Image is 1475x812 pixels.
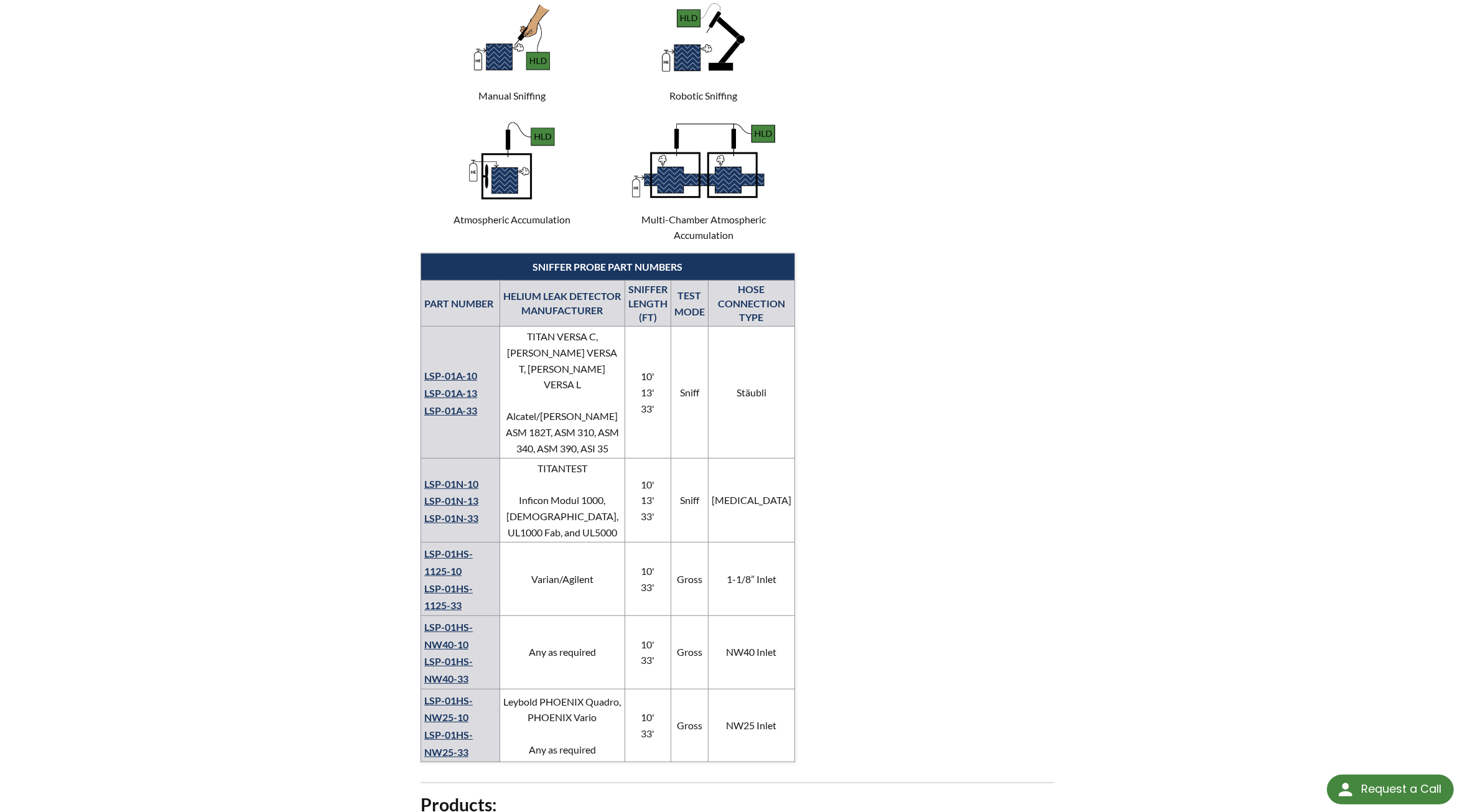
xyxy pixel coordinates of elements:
[500,689,625,762] td: Leybold PHOENIX Quadro, PHOENIX Vario Any as required
[628,114,779,207] img: Methods_Graphics_Multi-Chamber_Accumulation.jpg
[671,615,708,689] td: Gross
[424,404,477,416] a: LSP-01A-33
[424,512,478,524] a: LSP-01N-33
[424,694,473,724] a: LSP-01HS-NW25-10
[1336,780,1356,800] img: round button
[671,689,708,762] td: Gross
[708,327,794,459] td: Stäubli
[421,114,603,227] p: Atmospheric Accumulation
[671,459,708,543] td: Sniff
[708,543,794,616] td: 1-1/8” Inlet
[424,495,478,506] a: LSP-01N-13
[465,114,559,207] img: Methods_Graphics_Atmospheric_Accumulation.jpg
[424,729,473,758] a: LSP-01HS-NW25-33
[625,281,671,327] th: SNIFFER LENGTH (FT)
[708,281,794,327] th: HOSE CONNECTION TYPE
[424,370,477,381] a: LSP-01A-10
[424,582,473,612] a: LSP-01HS-1125-33
[671,327,708,459] td: Sniff
[625,615,671,689] td: 10' 33'
[671,543,708,616] td: Gross
[424,548,473,577] a: LSP-01HS-1125-10
[500,543,625,616] td: Varian/Agilent
[625,459,671,543] td: 10' 13' 33'
[424,655,473,684] a: LSP-01HS-NW40-33
[671,281,708,327] td: TEST MODE
[1327,775,1454,805] div: Request a Call
[625,327,671,459] td: 10' 13' 33'
[500,281,625,327] th: HELIUM LEAK DETECTOR MANUFACTURER
[500,615,625,689] td: Any as required
[500,459,625,543] td: TITANTEST Inficon Modul 1000, [DEMOGRAPHIC_DATA], UL1000 Fab, and UL5000
[421,253,795,280] th: SNIFFER PROBE PART NUMBERS
[424,621,473,650] a: LSP-01HS-NW40-10
[625,689,671,762] td: 10' 33'
[625,543,671,616] td: 10' 33'
[708,689,794,762] td: NW25 Inlet
[424,478,478,490] a: LSP-01N-10
[424,387,477,399] a: LSP-01A-13
[1361,775,1441,803] div: Request a Call
[612,114,794,243] p: Multi-Chamber Atmospheric Accumulation
[500,327,625,459] td: TITAN VERSA C, [PERSON_NAME] VERSA T, [PERSON_NAME] VERSA L Alcatel/[PERSON_NAME] ASM 182T, ASM 3...
[421,281,500,327] th: PART NUMBER
[708,615,794,689] td: NW40 Inlet
[708,459,794,543] td: [MEDICAL_DATA]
